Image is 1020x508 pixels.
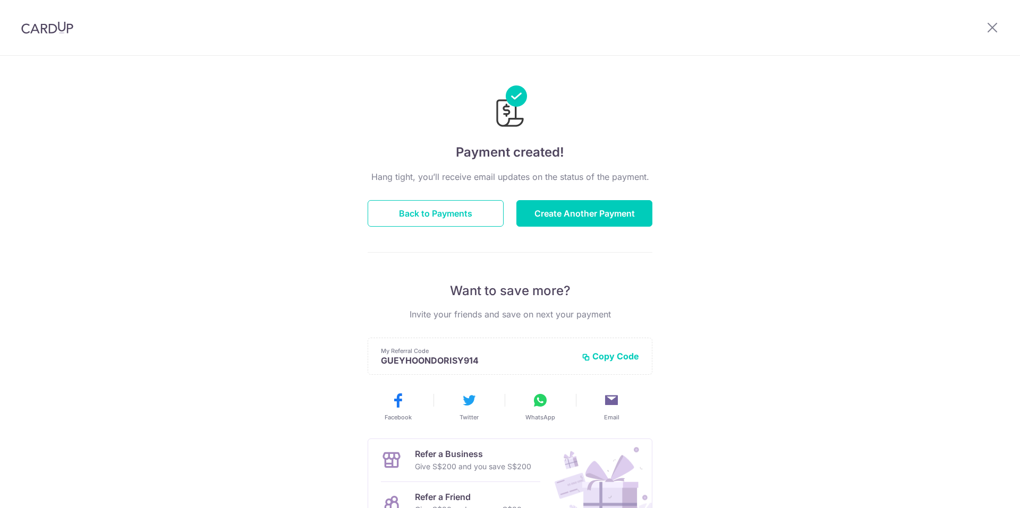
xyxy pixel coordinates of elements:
[415,490,522,503] p: Refer a Friend
[385,413,412,421] span: Facebook
[367,392,429,421] button: Facebook
[493,85,527,130] img: Payments
[415,460,531,473] p: Give S$200 and you save S$200
[460,413,479,421] span: Twitter
[368,200,504,227] button: Back to Payments
[368,143,652,162] h4: Payment created!
[438,392,500,421] button: Twitter
[381,355,573,366] p: GUEYHOONDORISY914
[580,392,643,421] button: Email
[516,200,652,227] button: Create Another Payment
[582,351,639,361] button: Copy Code
[381,347,573,355] p: My Referral Code
[509,392,572,421] button: WhatsApp
[415,447,531,460] p: Refer a Business
[368,170,652,183] p: Hang tight, you’ll receive email updates on the status of the payment.
[604,413,619,421] span: Email
[368,282,652,299] p: Want to save more?
[525,413,555,421] span: WhatsApp
[368,308,652,321] p: Invite your friends and save on next your payment
[21,21,73,34] img: CardUp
